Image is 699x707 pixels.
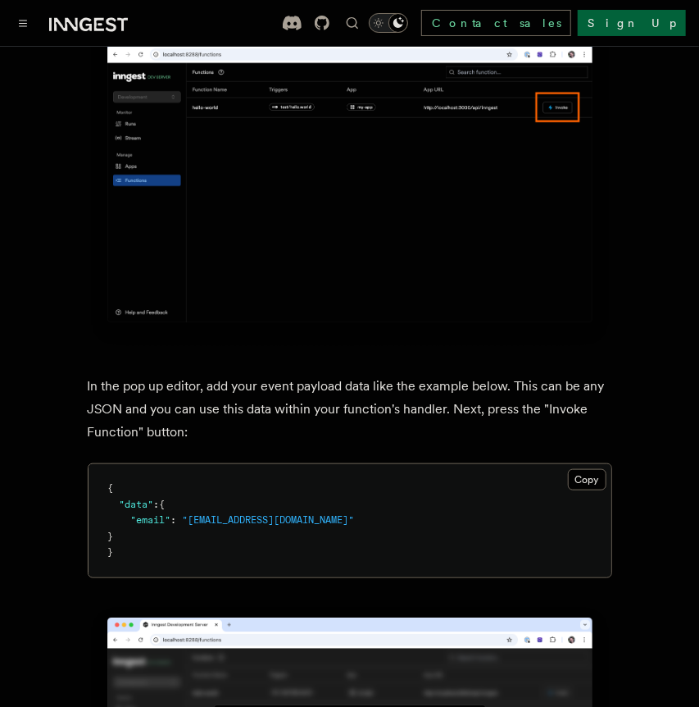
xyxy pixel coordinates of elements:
[108,546,114,558] span: }
[88,19,612,349] img: Inngest Dev Server web interface's functions tab with the invoke button highlighted
[154,499,160,510] span: :
[343,13,362,33] button: Find something...
[369,13,408,33] button: Toggle dark mode
[183,514,355,526] span: "[EMAIL_ADDRESS][DOMAIN_NAME]"
[108,482,114,494] span: {
[160,499,166,510] span: {
[568,469,606,490] button: Copy
[108,531,114,542] span: }
[171,514,177,526] span: :
[120,499,154,510] span: "data"
[88,375,612,444] p: In the pop up editor, add your event payload data like the example below. This can be any JSON an...
[131,514,171,526] span: "email"
[578,10,686,36] a: Sign Up
[421,10,571,36] a: Contact sales
[13,13,33,33] button: Toggle navigation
